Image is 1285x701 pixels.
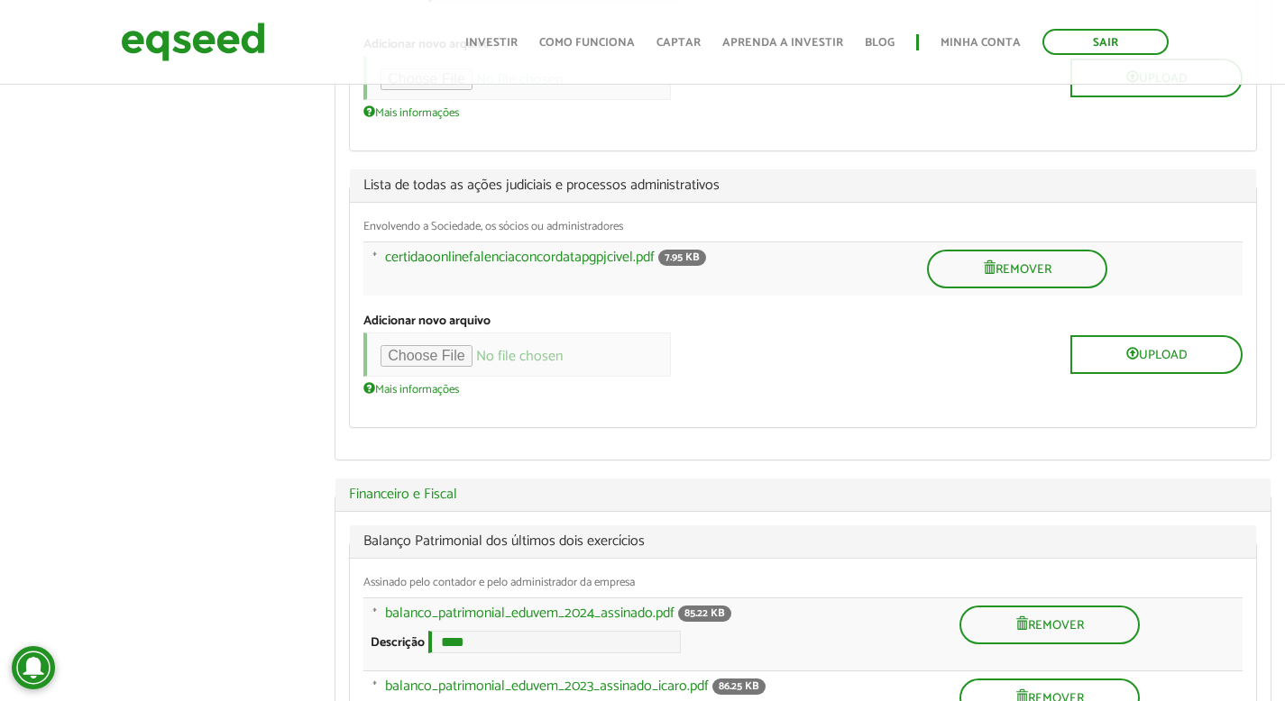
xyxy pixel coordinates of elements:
[385,250,655,265] a: certidaoonlinefalenciaconcordatapgpjcivel.pdf
[1070,335,1243,374] button: Upload
[465,37,518,49] a: Investir
[363,105,459,119] a: Mais informações
[927,250,1107,288] button: Remover
[363,534,1243,549] span: Balanço Patrimonial dos últimos dois exercícios
[385,606,675,621] a: balanco_patrimonial_eduvem_2024_assinado.pdf
[941,37,1021,49] a: Minha conta
[539,37,635,49] a: Como funciona
[349,487,1257,502] a: Financeiro e Fiscal
[678,605,731,622] span: 85.22 KB
[1042,29,1169,55] a: Sair
[722,37,843,49] a: Aprenda a investir
[363,221,1243,232] div: Envolvendo a Sociedade, os sócios ou administradores
[959,605,1140,644] button: Remover
[363,381,459,396] a: Mais informações
[712,678,766,695] span: 86.25 KB
[371,637,425,650] label: Descrição
[363,178,1243,193] span: Lista de todas as ações judiciais e processos administrativos
[363,315,491,328] label: Adicionar novo arquivo
[385,679,709,694] a: balanco_patrimonial_eduvem_2023_assinado_icaro.pdf
[865,37,895,49] a: Blog
[656,37,701,49] a: Captar
[121,18,265,66] img: EqSeed
[356,605,385,630] a: Arraste para reordenar
[363,577,1243,588] div: Assinado pelo contador e pelo administrador da empresa
[356,250,385,274] a: Arraste para reordenar
[658,250,706,266] span: 7.95 KB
